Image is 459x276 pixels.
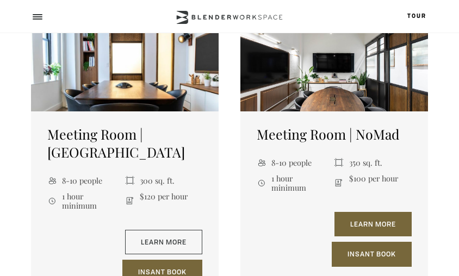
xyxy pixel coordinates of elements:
[47,172,125,188] li: 8-10 people
[125,230,202,255] a: Learn More
[257,125,412,143] h5: Meeting Room | NoMad
[332,242,412,267] a: Insant Book
[334,154,411,170] li: 350 sq. ft.
[47,189,125,214] li: 1 hour minimum
[125,172,202,188] li: 300 sq. ft.
[405,224,459,276] iframe: Chat Widget
[125,189,202,214] li: $120 per hour
[257,171,334,196] li: 1 hour minimum
[257,154,334,170] li: 8-10 people
[334,212,412,237] a: Learn More
[47,125,202,161] h5: Meeting Room | [GEOGRAPHIC_DATA]
[334,171,411,196] li: $100 per hour
[407,14,426,19] a: Tour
